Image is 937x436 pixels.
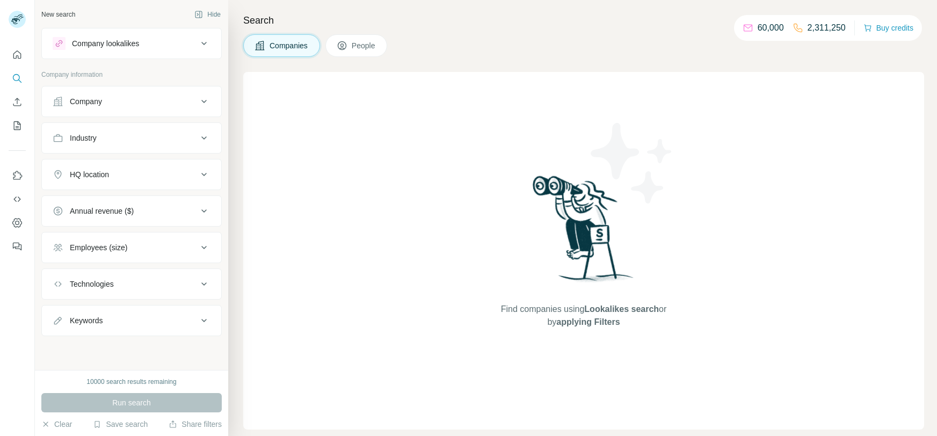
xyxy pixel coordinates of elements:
[70,133,97,143] div: Industry
[70,206,134,216] div: Annual revenue ($)
[9,237,26,256] button: Feedback
[528,173,640,293] img: Surfe Illustration - Woman searching with binoculars
[758,21,784,34] p: 60,000
[556,317,620,326] span: applying Filters
[93,419,148,430] button: Save search
[9,92,26,112] button: Enrich CSV
[70,279,114,289] div: Technologies
[352,40,376,51] span: People
[270,40,309,51] span: Companies
[70,242,127,253] div: Employees (size)
[41,70,222,79] p: Company information
[9,213,26,232] button: Dashboard
[187,6,228,23] button: Hide
[70,315,103,326] div: Keywords
[42,125,221,151] button: Industry
[86,377,176,387] div: 10000 search results remaining
[9,166,26,185] button: Use Surfe on LinkedIn
[584,115,680,212] img: Surfe Illustration - Stars
[243,13,924,28] h4: Search
[70,96,102,107] div: Company
[70,169,109,180] div: HQ location
[42,235,221,260] button: Employees (size)
[169,419,222,430] button: Share filters
[498,303,670,329] span: Find companies using or by
[9,45,26,64] button: Quick start
[42,308,221,333] button: Keywords
[42,198,221,224] button: Annual revenue ($)
[42,89,221,114] button: Company
[808,21,846,34] p: 2,311,250
[41,419,72,430] button: Clear
[42,271,221,297] button: Technologies
[584,304,659,314] span: Lookalikes search
[9,116,26,135] button: My lists
[41,10,75,19] div: New search
[863,20,913,35] button: Buy credits
[9,69,26,88] button: Search
[42,31,221,56] button: Company lookalikes
[42,162,221,187] button: HQ location
[72,38,139,49] div: Company lookalikes
[9,190,26,209] button: Use Surfe API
